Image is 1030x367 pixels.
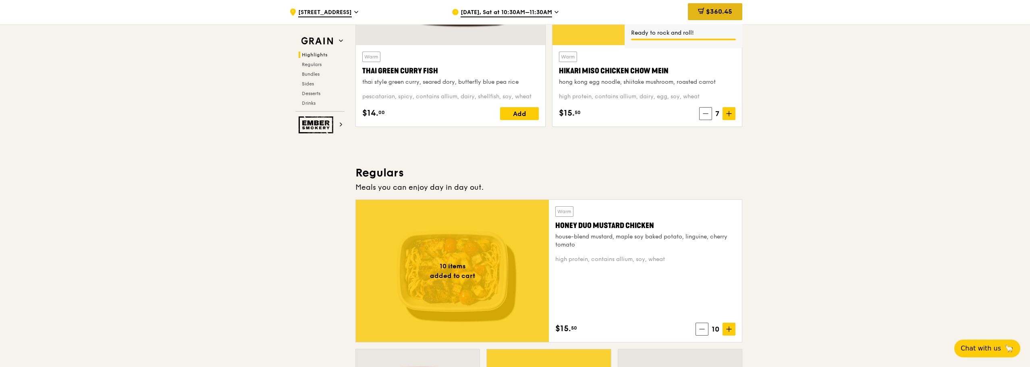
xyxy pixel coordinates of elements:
span: Desserts [302,91,320,96]
div: Warm [555,206,573,217]
div: Warm [559,52,577,62]
div: Thai Green Curry Fish [362,65,539,77]
span: 50 [575,109,581,116]
span: 50 [571,325,577,331]
div: Honey Duo Mustard Chicken [555,220,735,231]
div: Meals you can enjoy day in day out. [355,182,742,193]
div: Ready to rock and roll! [631,29,736,37]
div: high protein, contains allium, dairy, egg, soy, wheat [559,93,735,101]
div: Add [500,107,539,120]
span: Drinks [302,100,316,106]
button: Chat with us🦙 [954,340,1020,357]
span: Chat with us [961,344,1001,353]
div: Hikari Miso Chicken Chow Mein [559,65,735,77]
div: pescatarian, spicy, contains allium, dairy, shellfish, soy, wheat [362,93,539,101]
span: $15. [559,107,575,119]
div: thai style green curry, seared dory, butterfly blue pea rice [362,78,539,86]
span: 🦙 [1004,344,1014,353]
div: high protein, contains allium, soy, wheat [555,255,735,263]
h3: Regulars [355,166,742,180]
img: Grain web logo [299,34,336,48]
img: Ember Smokery web logo [299,116,336,133]
div: Warm [362,52,380,62]
div: house-blend mustard, maple soy baked potato, linguine, cherry tomato [555,233,735,249]
span: Bundles [302,71,320,77]
span: [DATE], Sat at 10:30AM–11:30AM [461,8,552,17]
span: Sides [302,81,314,87]
span: Highlights [302,52,328,58]
span: [STREET_ADDRESS] [298,8,352,17]
span: $14. [362,107,378,119]
span: 10 [708,323,723,335]
span: 7 [712,108,723,119]
span: 00 [378,109,385,116]
span: Regulars [302,62,322,67]
div: hong kong egg noodle, shiitake mushroom, roasted carrot [559,78,735,86]
span: $360.45 [706,8,732,15]
span: $15. [555,323,571,335]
